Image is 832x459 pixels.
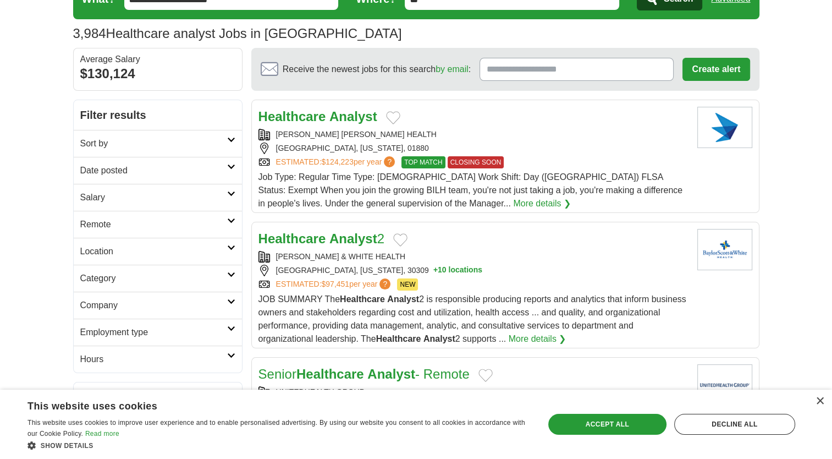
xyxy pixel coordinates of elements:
[258,109,326,124] strong: Healthcare
[433,265,482,276] button: +10 locations
[80,55,235,64] div: Average Salary
[80,64,235,84] div: $130,124
[509,332,566,346] a: More details ❯
[513,197,571,210] a: More details ❯
[387,294,419,304] strong: Analyst
[423,334,455,343] strong: Analyst
[386,111,400,124] button: Add to favorite jobs
[74,184,242,211] a: Salary
[258,265,688,276] div: [GEOGRAPHIC_DATA], [US_STATE], 30309
[321,280,349,288] span: $97,451
[80,218,227,231] h2: Remote
[379,278,390,289] span: ?
[258,231,384,246] a: Healthcare Analyst2
[276,252,405,261] a: [PERSON_NAME] & WHITE HEALTH
[436,64,469,74] a: by email
[376,334,421,343] strong: Healthcare
[258,231,326,246] strong: Healthcare
[682,58,750,81] button: Create alert
[80,137,227,150] h2: Sort by
[80,389,235,406] h2: Related searches
[548,414,666,435] div: Accept all
[80,353,227,366] h2: Hours
[74,157,242,184] a: Date posted
[697,364,752,406] img: UnitedHealth Group logo
[80,164,227,177] h2: Date posted
[27,440,529,451] div: Show details
[80,272,227,285] h2: Category
[276,156,398,168] a: ESTIMATED:$124,223per year?
[433,265,438,276] span: +
[674,414,795,435] div: Decline all
[296,367,364,381] strong: Healthcare
[258,367,470,381] a: SeniorHealthcare Analyst- Remote
[393,233,407,247] button: Add to favorite jobs
[329,109,377,124] strong: Analyst
[697,107,752,148] img: Beth Israel Deaconess Medical Center logo
[384,156,395,167] span: ?
[85,430,119,438] a: Read more, opens a new window
[478,369,493,382] button: Add to favorite jobs
[258,294,686,343] span: JOB SUMMARY The 2 is responsible producing reports and analytics that inform business owners and ...
[74,292,242,319] a: Company
[80,245,227,258] h2: Location
[276,130,437,139] a: [PERSON_NAME] [PERSON_NAME] HEALTH
[321,157,353,166] span: $124,223
[258,109,377,124] a: Healthcare Analyst
[401,156,445,168] span: TOP MATCH
[80,299,227,312] h2: Company
[340,294,385,304] strong: Healthcare
[283,63,471,76] span: Receive the newest jobs for this search :
[816,397,824,406] div: Close
[80,326,227,339] h2: Employment type
[74,211,242,238] a: Remote
[258,143,688,154] div: [GEOGRAPHIC_DATA], [US_STATE], 01880
[258,172,683,208] span: Job Type: Regular Time Type: [DEMOGRAPHIC_DATA] Work Shift: Day ([GEOGRAPHIC_DATA]) FLSA Status: ...
[74,319,242,346] a: Employment type
[276,387,365,396] a: UNITEDHEALTH GROUP
[697,229,752,270] img: Baylor Scott & White Health logo
[74,130,242,157] a: Sort by
[73,24,106,43] span: 3,984
[74,265,242,292] a: Category
[27,396,502,413] div: This website uses cookies
[397,278,418,291] span: NEW
[73,26,402,41] h1: Healthcare analyst Jobs in [GEOGRAPHIC_DATA]
[80,191,227,204] h2: Salary
[74,238,242,265] a: Location
[41,442,93,450] span: Show details
[329,231,377,246] strong: Analyst
[27,419,525,438] span: This website uses cookies to improve user experience and to enable personalised advertising. By u...
[276,278,393,291] a: ESTIMATED:$97,451per year?
[367,367,415,381] strong: Analyst
[448,156,504,168] span: CLOSING SOON
[74,346,242,373] a: Hours
[74,100,242,130] h2: Filter results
